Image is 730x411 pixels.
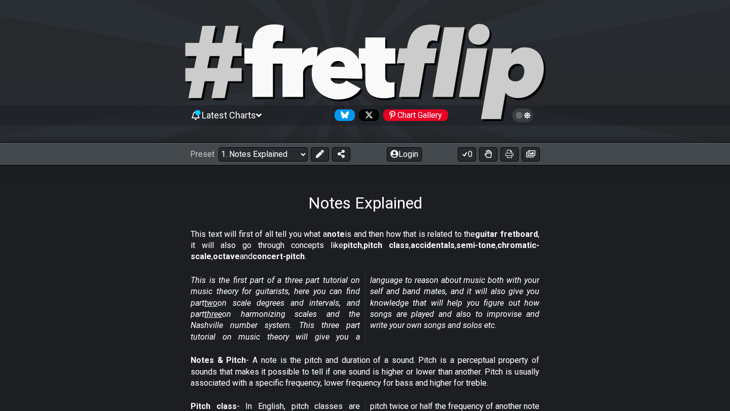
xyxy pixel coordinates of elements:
[355,109,379,121] a: Follow #fretflip at X
[379,109,448,121] a: #fretflip at Pinterest
[191,275,539,342] em: This is the first part of a three part tutorial on music theory for guitarists, here you can find...
[387,147,422,161] button: Login
[218,147,308,161] select: Preset
[191,355,246,365] strong: Notes & Pitch
[190,149,214,159] span: Preset
[500,147,519,161] button: Print
[522,147,540,161] button: Create image
[332,147,350,161] button: Share Preset
[308,193,422,213] h1: Notes Explained
[363,240,409,250] strong: pitch class
[252,252,305,261] strong: concert-pitch
[213,252,240,261] strong: octave
[311,147,329,161] button: Edit Preset
[458,147,476,161] button: 0
[191,229,539,263] p: This text will first of all tell you what a is and then how that is related to the , it will also...
[475,229,538,239] strong: guitar fretboard
[204,298,217,308] span: two
[191,355,539,389] p: - A note is the pitch and duration of a sound. Pitch is a perceptual property of sounds that make...
[411,240,455,250] strong: accidentals
[383,109,448,121] div: Chart Gallery
[327,229,345,239] strong: note
[456,240,496,250] strong: semi-tone
[191,401,237,411] strong: Pitch class
[202,110,256,120] span: Latest Charts
[479,147,497,161] button: Toggle Dexterity for all fretkits
[331,109,355,121] a: Follow #fretflip at Bluesky
[517,111,529,120] span: Toggle light / dark theme
[343,240,362,250] strong: pitch
[204,309,222,319] span: three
